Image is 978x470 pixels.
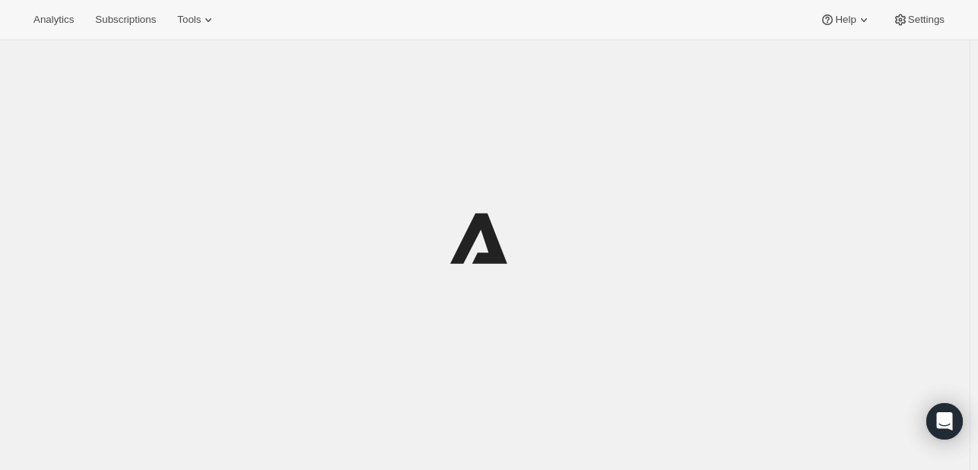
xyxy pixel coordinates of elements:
span: Help [835,14,856,26]
button: Analytics [24,9,83,30]
span: Analytics [33,14,74,26]
button: Tools [168,9,225,30]
span: Settings [908,14,945,26]
span: Tools [177,14,201,26]
button: Settings [884,9,954,30]
button: Help [811,9,880,30]
div: Open Intercom Messenger [926,403,963,440]
button: Subscriptions [86,9,165,30]
span: Subscriptions [95,14,156,26]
